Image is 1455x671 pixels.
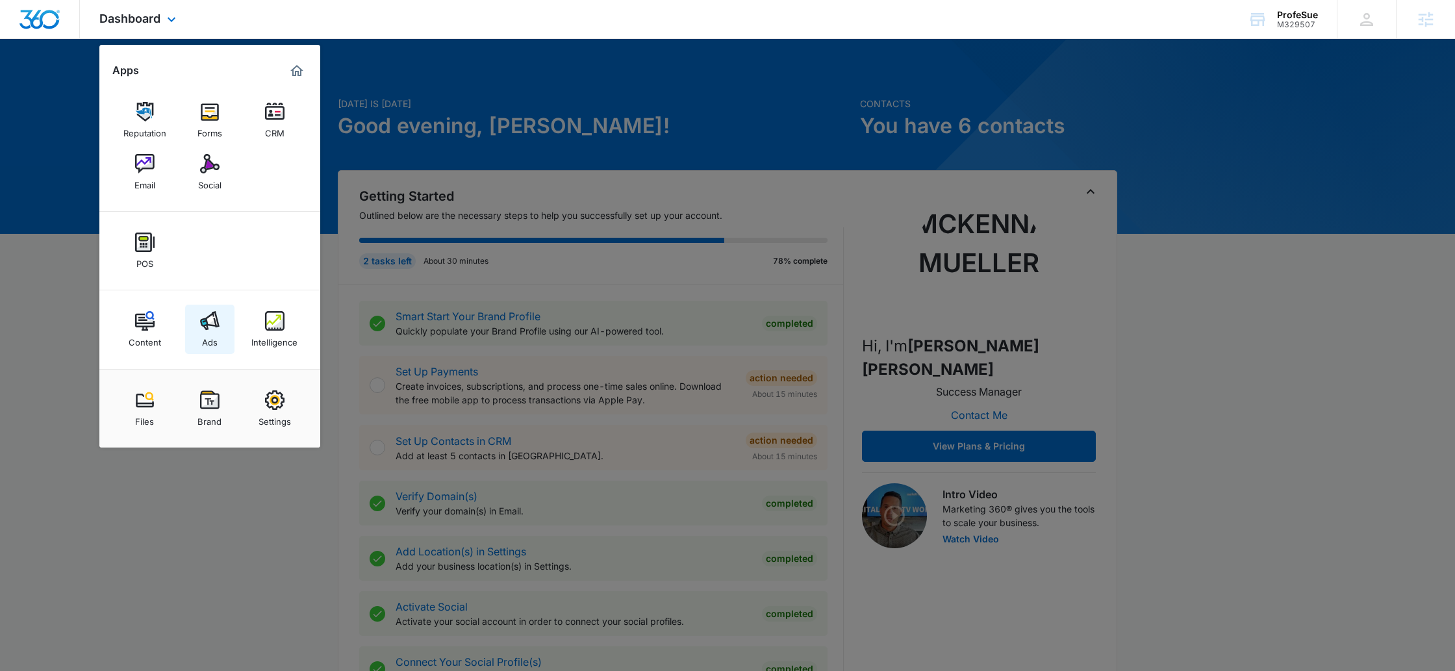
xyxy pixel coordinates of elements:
[185,147,234,197] a: Social
[250,305,299,354] a: Intelligence
[134,173,155,190] div: Email
[49,77,116,85] div: Domain Overview
[1277,20,1318,29] div: account id
[259,410,291,427] div: Settings
[112,64,139,77] h2: Apps
[251,331,297,348] div: Intelligence
[202,331,218,348] div: Ads
[34,34,143,44] div: Domain: [DOMAIN_NAME]
[120,95,170,145] a: Reputation
[265,121,285,138] div: CRM
[99,12,160,25] span: Dashboard
[1277,10,1318,20] div: account name
[185,95,234,145] a: Forms
[21,21,31,31] img: logo_orange.svg
[185,305,234,354] a: Ads
[250,95,299,145] a: CRM
[286,60,307,81] a: Marketing 360® Dashboard
[197,121,222,138] div: Forms
[120,384,170,433] a: Files
[120,226,170,275] a: POS
[21,34,31,44] img: website_grey.svg
[120,147,170,197] a: Email
[123,121,166,138] div: Reputation
[250,384,299,433] a: Settings
[35,75,45,86] img: tab_domain_overview_orange.svg
[144,77,219,85] div: Keywords by Traffic
[129,75,140,86] img: tab_keywords_by_traffic_grey.svg
[120,305,170,354] a: Content
[135,410,154,427] div: Files
[136,252,153,269] div: POS
[197,410,221,427] div: Brand
[185,384,234,433] a: Brand
[198,173,221,190] div: Social
[129,331,161,348] div: Content
[36,21,64,31] div: v 4.0.25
